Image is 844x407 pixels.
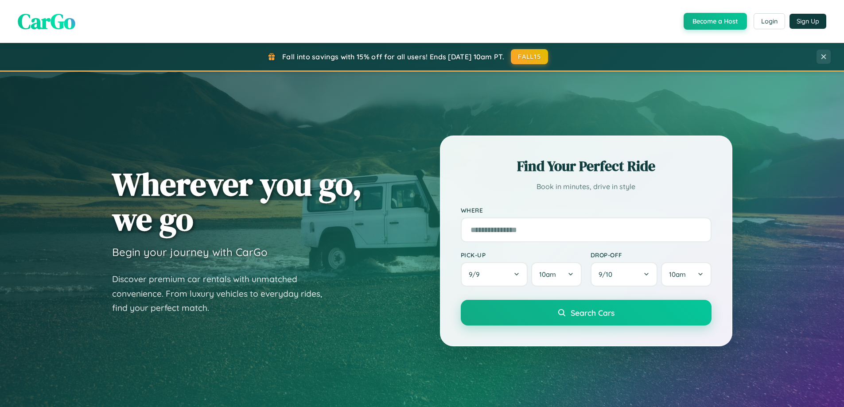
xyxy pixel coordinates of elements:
[461,206,712,214] label: Where
[669,270,686,279] span: 10am
[112,245,268,259] h3: Begin your journey with CarGo
[461,156,712,176] h2: Find Your Perfect Ride
[661,262,711,287] button: 10am
[18,7,75,36] span: CarGo
[531,262,581,287] button: 10am
[599,270,617,279] span: 9 / 10
[511,49,548,64] button: FALL15
[684,13,747,30] button: Become a Host
[112,167,362,236] h1: Wherever you go, we go
[790,14,826,29] button: Sign Up
[282,52,504,61] span: Fall into savings with 15% off for all users! Ends [DATE] 10am PT.
[754,13,785,29] button: Login
[539,270,556,279] span: 10am
[571,308,615,318] span: Search Cars
[461,251,582,259] label: Pick-up
[461,262,528,287] button: 9/9
[469,270,484,279] span: 9 / 9
[591,262,658,287] button: 9/10
[461,300,712,326] button: Search Cars
[112,272,334,315] p: Discover premium car rentals with unmatched convenience. From luxury vehicles to everyday rides, ...
[591,251,712,259] label: Drop-off
[461,180,712,193] p: Book in minutes, drive in style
